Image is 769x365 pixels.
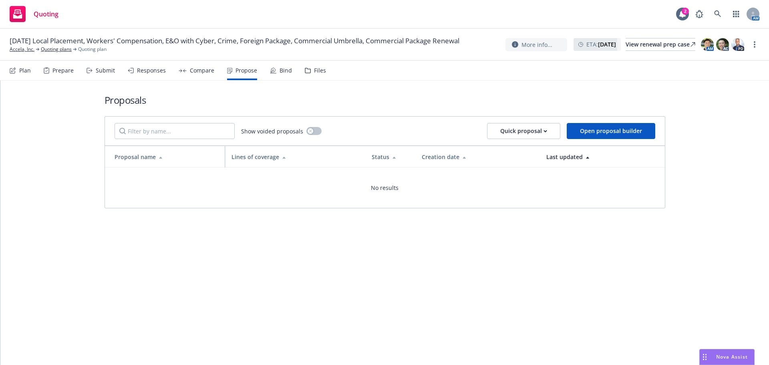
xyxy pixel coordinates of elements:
[19,67,31,74] div: Plan
[699,349,755,365] button: Nova Assist
[500,123,547,139] div: Quick proposal
[586,40,616,48] span: ETA :
[505,38,567,51] button: More info...
[241,127,303,135] span: Show voided proposals
[137,67,166,74] div: Responses
[232,153,359,161] div: Lines of coverage
[626,38,695,51] a: View renewal prep case
[190,67,214,74] div: Compare
[691,6,707,22] a: Report a Bug
[371,184,399,192] span: No results
[728,6,744,22] a: Switch app
[567,123,655,139] button: Open proposal builder
[580,127,642,135] span: Open proposal builder
[78,46,107,53] span: Quoting plan
[682,8,689,15] div: 2
[716,353,748,360] span: Nova Assist
[716,38,729,51] img: photo
[96,67,115,74] div: Submit
[115,123,235,139] input: Filter by name...
[487,123,560,139] button: Quick proposal
[700,349,710,365] div: Drag to move
[34,11,58,17] span: Quoting
[115,153,219,161] div: Proposal name
[52,67,74,74] div: Prepare
[598,40,616,48] strong: [DATE]
[10,36,459,46] span: [DATE] Local Placement, Workers' Compensation, E&O with Cyber, Crime, Foreign Package, Commercial...
[521,40,552,49] span: More info...
[236,67,257,74] div: Propose
[280,67,292,74] div: Bind
[546,153,658,161] div: Last updated
[372,153,409,161] div: Status
[422,153,533,161] div: Creation date
[314,67,326,74] div: Files
[6,3,62,25] a: Quoting
[41,46,72,53] a: Quoting plans
[701,38,714,51] img: photo
[731,38,744,51] img: photo
[626,38,695,50] div: View renewal prep case
[10,46,34,53] a: Accela, Inc.
[710,6,726,22] a: Search
[750,40,759,49] a: more
[105,93,665,107] h1: Proposals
